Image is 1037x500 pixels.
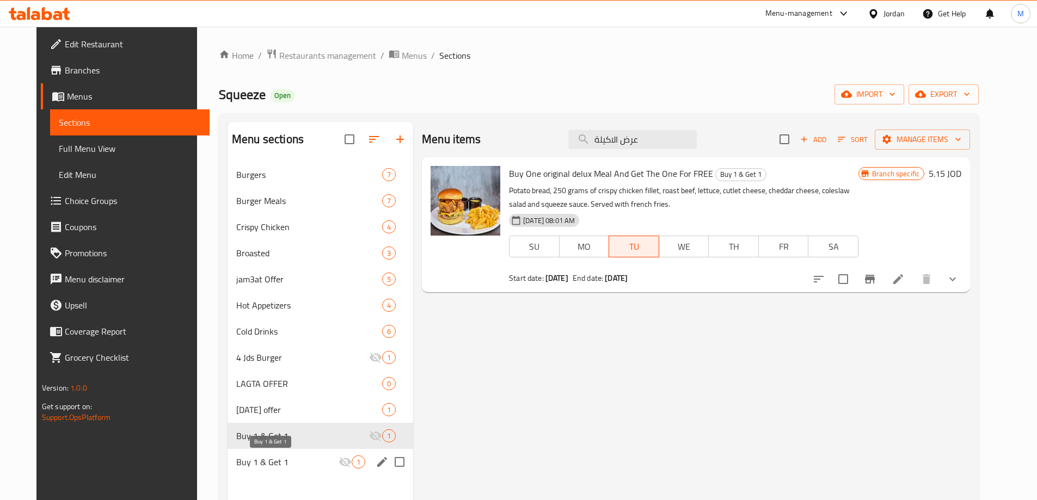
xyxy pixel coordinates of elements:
[838,133,868,146] span: Sort
[41,318,210,344] a: Coverage Report
[796,131,831,148] span: Add item
[236,246,382,260] div: Broasted
[808,236,858,257] button: SA
[352,457,365,467] span: 1
[773,128,796,151] span: Select section
[383,431,395,441] span: 1
[381,49,384,62] li: /
[232,131,304,147] h2: Menu sections
[716,168,766,181] span: Buy 1 & Get 1
[713,239,754,255] span: TH
[228,214,413,240] div: Crispy Chicken4
[41,83,210,109] a: Menus
[65,351,201,364] span: Grocery Checklist
[236,194,382,207] span: Burger Meals
[41,31,210,57] a: Edit Restaurant
[65,220,201,233] span: Coupons
[65,64,201,77] span: Branches
[236,325,382,338] span: Cold Drinks
[422,131,481,147] h2: Menu items
[42,410,111,424] a: Support.OpsPlatform
[387,126,413,152] button: Add section
[41,240,210,266] a: Promotions
[831,131,875,148] span: Sort items
[382,325,396,338] div: items
[382,194,396,207] div: items
[50,162,210,188] a: Edit Menu
[228,371,413,397] div: LAGTA OFFER0
[883,8,905,20] div: Jordan
[228,292,413,318] div: Hot Appetizers4
[573,271,603,285] span: End date:
[382,429,396,442] div: items
[929,166,961,181] h6: 5.15 JOD
[236,299,382,312] span: Hot Appetizers
[41,266,210,292] a: Menu disclaimer
[439,49,470,62] span: Sections
[875,129,970,150] button: Manage items
[236,377,382,390] span: LAGTA OFFER
[374,454,390,470] button: edit
[382,273,396,286] div: items
[65,246,201,260] span: Promotions
[228,449,413,475] div: Buy 1 & Get 11edit
[41,344,210,371] a: Grocery Checklist
[568,130,697,149] input: search
[59,168,201,181] span: Edit Menu
[59,142,201,155] span: Full Menu View
[236,429,369,442] span: Buy 1 & Get 1
[369,429,382,442] svg: Inactive section
[843,88,895,101] span: import
[228,266,413,292] div: jam3at Offer5
[765,7,832,20] div: Menu-management
[763,239,805,255] span: FR
[236,455,339,468] span: Buy 1 & Get 1
[946,273,959,286] svg: Show Choices
[382,351,396,364] div: items
[258,49,262,62] li: /
[806,266,832,292] button: sort-choices
[228,423,413,449] div: Buy 1 & Get 11
[715,168,766,181] div: Buy 1 & Get 1
[564,239,605,255] span: MO
[383,274,395,285] span: 5
[659,236,709,257] button: WE
[228,344,413,371] div: 4 Jds Burger1
[236,403,382,416] span: [DATE] offer
[519,215,579,226] span: [DATE] 08:01 AM
[609,236,659,257] button: TU
[1017,8,1024,20] span: M
[50,109,210,135] a: Sections
[65,273,201,286] span: Menu disclaimer
[270,91,295,100] span: Open
[382,246,396,260] div: items
[59,116,201,129] span: Sections
[65,299,201,312] span: Upsell
[835,131,870,148] button: Sort
[868,169,924,179] span: Branch specific
[42,381,69,395] span: Version:
[383,353,395,363] span: 1
[70,381,87,395] span: 1.0.0
[796,131,831,148] button: Add
[369,351,382,364] svg: Inactive section
[228,240,413,266] div: Broasted3
[909,84,979,104] button: export
[708,236,759,257] button: TH
[892,273,905,286] a: Edit menu item
[758,236,809,257] button: FR
[431,166,500,236] img: Buy One original delux Meal And Get The One For FREE
[41,188,210,214] a: Choice Groups
[383,222,395,232] span: 4
[50,135,210,162] a: Full Menu View
[270,89,295,102] div: Open
[67,90,201,103] span: Menus
[219,49,254,62] a: Home
[509,236,560,257] button: SU
[42,399,92,413] span: Get support on:
[228,188,413,214] div: Burger Meals7
[857,266,883,292] button: Branch-specific-item
[664,239,705,255] span: WE
[509,165,713,182] span: Buy One original delux Meal And Get The One For FREE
